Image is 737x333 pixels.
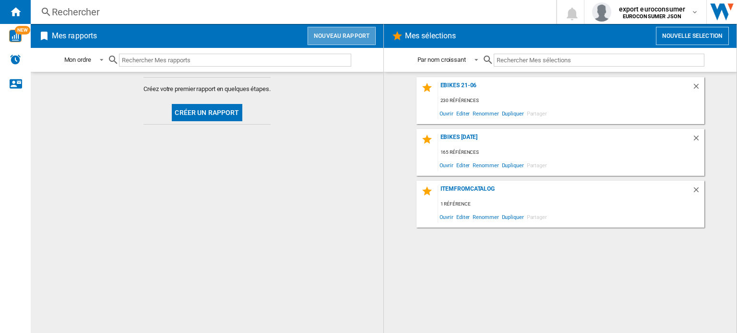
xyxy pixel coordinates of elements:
[455,210,471,223] span: Editer
[438,210,455,223] span: Ouvrir
[9,30,22,42] img: wise-card.svg
[308,27,376,45] button: Nouveau rapport
[692,82,704,95] div: Supprimer
[438,107,455,120] span: Ouvrir
[500,210,525,223] span: Dupliquer
[656,27,729,45] button: Nouvelle selection
[50,27,99,45] h2: Mes rapports
[438,159,455,172] span: Ouvrir
[119,54,351,67] input: Rechercher Mes rapports
[64,56,91,63] div: Mon ordre
[619,4,686,14] span: export euroconsumer
[471,210,500,223] span: Renommer
[471,159,500,172] span: Renommer
[52,5,531,19] div: Rechercher
[525,107,548,120] span: Partager
[403,27,458,45] h2: Mes sélections
[525,159,548,172] span: Partager
[500,159,525,172] span: Dupliquer
[438,147,704,159] div: 165 références
[417,56,466,63] div: Par nom croissant
[592,2,611,22] img: profile.jpg
[494,54,704,67] input: Rechercher Mes sélections
[692,185,704,198] div: Supprimer
[10,54,21,65] img: alerts-logo.svg
[525,210,548,223] span: Partager
[438,134,692,147] div: Ebikes [DATE]
[172,104,242,121] button: Créer un rapport
[500,107,525,120] span: Dupliquer
[438,82,692,95] div: ebikes 21-06
[455,159,471,172] span: Editer
[438,198,704,210] div: 1 référence
[455,107,471,120] span: Editer
[438,185,692,198] div: ItemFromCatalog
[471,107,500,120] span: Renommer
[438,95,704,107] div: 230 références
[15,26,30,34] span: NEW
[143,85,270,93] span: Créez votre premier rapport en quelques étapes.
[692,134,704,147] div: Supprimer
[623,13,681,20] b: EUROCONSUMER JSON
